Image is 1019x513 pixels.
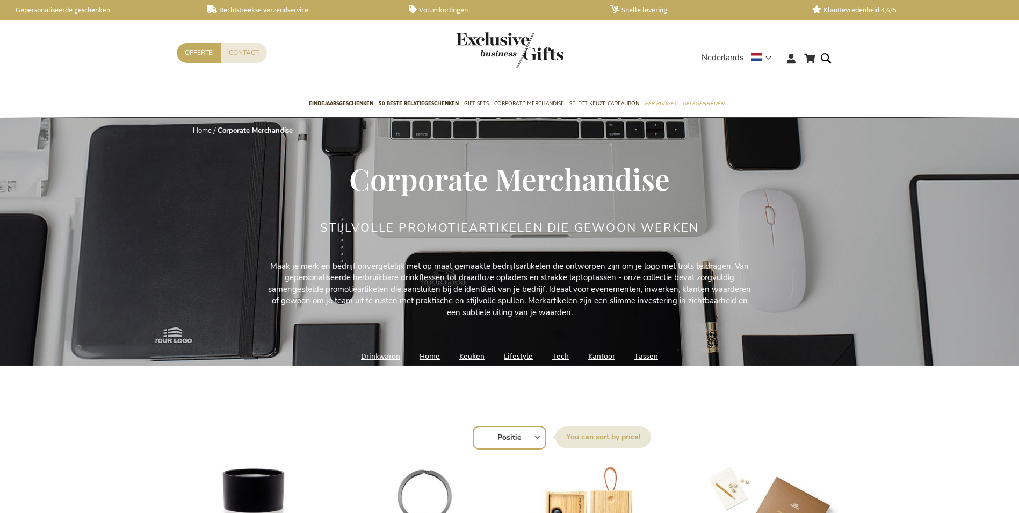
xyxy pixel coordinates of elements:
[552,349,569,364] a: Tech
[409,5,593,15] a: Volumkortingen
[504,349,533,364] a: Lifestyle
[221,43,267,63] a: Contact
[588,349,615,364] a: Kantoor
[645,98,677,109] span: Per Budget
[569,91,639,118] a: Select Keuze Cadeaubon
[494,98,564,109] span: Corporate Merchandise
[420,349,440,364] a: Home
[349,159,670,198] span: Corporate Merchandise
[682,91,724,118] a: Gelegenheden
[555,426,651,448] label: Sorteer op
[702,52,743,64] span: Nederlands
[5,5,190,15] a: Gepersonaliseerde geschenken
[309,98,373,109] span: Eindejaarsgeschenken
[645,91,677,118] a: Per Budget
[610,5,794,15] a: Snelle levering
[361,349,400,364] a: Drinkwaren
[379,91,459,118] a: 50 beste relatiegeschenken
[682,98,724,109] span: Gelegenheden
[459,349,485,364] a: Keuken
[494,91,564,118] a: Corporate Merchandise
[320,222,699,234] h2: Stijlvolle Promotieartikelen Die Gewoon Werken
[177,43,221,63] a: Offerte
[812,5,996,15] a: Klanttevredenheid 4,6/5
[379,98,459,109] span: 50 beste relatiegeschenken
[268,261,751,318] p: Maak je merk en bedrijf onvergetelijk met op maat gemaakte bedrijfsartikelen die ontworpen zijn o...
[634,349,658,364] a: Tassen
[464,98,489,109] span: Gift Sets
[207,5,391,15] a: Rechtstreekse verzendservice
[309,91,373,118] a: Eindejaarsgeschenken
[456,32,510,68] a: store logo
[193,126,212,136] a: Home
[456,32,563,68] img: Exclusive Business gifts logo
[218,126,293,136] strong: Corporate Merchandise
[569,98,639,109] span: Select Keuze Cadeaubon
[464,91,489,118] a: Gift Sets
